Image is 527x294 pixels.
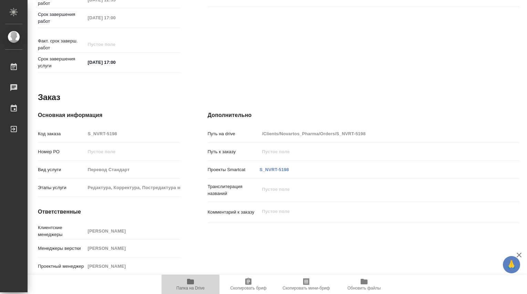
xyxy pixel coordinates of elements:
h4: Ответственные [38,208,180,216]
p: Вид услуги [38,166,85,173]
p: Путь на drive [208,130,260,137]
input: Пустое поле [85,261,180,271]
input: Пустое поле [85,243,180,253]
input: Пустое поле [85,13,146,23]
span: Папка на Drive [176,286,205,291]
span: Скопировать бриф [230,286,266,291]
p: Комментарий к заказу [208,209,260,216]
input: Пустое поле [260,147,494,157]
input: Пустое поле [85,183,180,193]
input: Пустое поле [85,39,146,49]
p: Номер РО [38,148,85,155]
p: Путь к заказу [208,148,260,155]
button: Скопировать мини-бриф [277,275,335,294]
h4: Основная информация [38,111,180,119]
p: Этапы услуги [38,184,85,191]
p: Срок завершения услуги [38,56,85,69]
span: 🙏 [506,257,517,272]
input: Пустое поле [85,147,180,157]
input: Пустое поле [260,129,494,139]
input: Пустое поле [85,226,180,236]
input: Пустое поле [85,129,180,139]
h4: Дополнительно [208,111,519,119]
button: Скопировать бриф [219,275,277,294]
input: Пустое поле [85,165,180,175]
input: ✎ Введи что-нибудь [85,57,146,67]
h2: Заказ [38,92,60,103]
p: Менеджеры верстки [38,245,85,252]
p: Код заказа [38,130,85,137]
p: Проекты Smartcat [208,166,260,173]
p: Клиентские менеджеры [38,224,85,238]
p: Факт. срок заверш. работ [38,38,85,51]
p: Проектный менеджер [38,263,85,270]
a: S_NVRT-5198 [260,167,289,172]
button: 🙏 [503,256,520,273]
span: Скопировать мини-бриф [282,286,330,291]
span: Обновить файлы [348,286,381,291]
button: Обновить файлы [335,275,393,294]
button: Папка на Drive [162,275,219,294]
p: Транслитерация названий [208,183,260,197]
p: Срок завершения работ [38,11,85,25]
